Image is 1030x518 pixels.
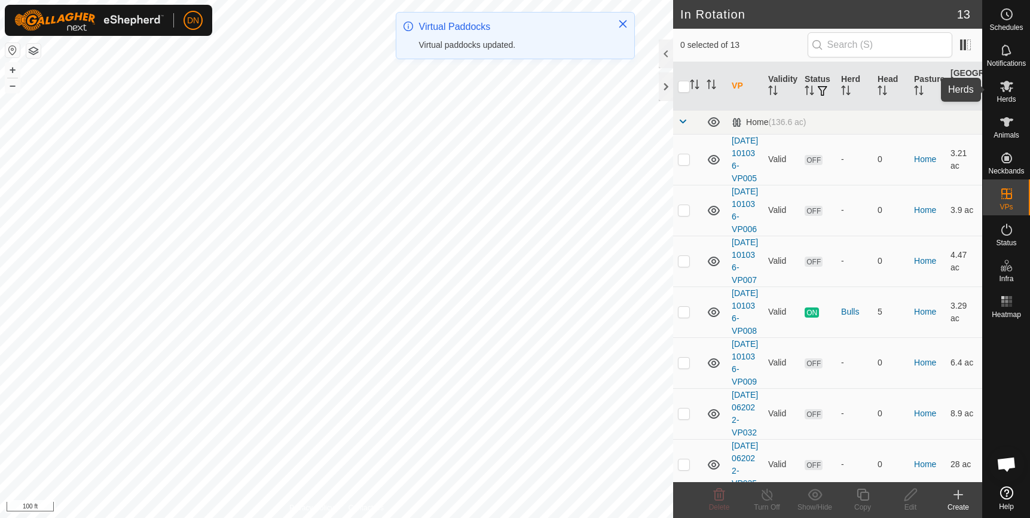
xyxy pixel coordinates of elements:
[732,339,758,386] a: [DATE] 101036-VP009
[873,439,909,490] td: 0
[709,503,730,511] span: Delete
[1000,203,1013,211] span: VPs
[914,256,936,266] a: Home
[999,275,1013,282] span: Infra
[987,60,1026,67] span: Notifications
[914,87,924,97] p-sorticon: Activate to sort
[878,87,887,97] p-sorticon: Activate to sort
[946,337,982,388] td: 6.4 ac
[996,239,1016,246] span: Status
[805,87,814,97] p-sorticon: Activate to sort
[5,63,20,77] button: +
[873,185,909,236] td: 0
[873,388,909,439] td: 0
[914,459,936,469] a: Home
[873,287,909,337] td: 5
[841,306,868,318] div: Bulls
[805,206,823,216] span: OFF
[5,78,20,93] button: –
[763,337,800,388] td: Valid
[800,62,836,111] th: Status
[690,81,699,91] p-sorticon: Activate to sort
[841,153,868,166] div: -
[983,482,1030,515] a: Help
[914,154,936,164] a: Home
[950,94,960,103] p-sorticon: Activate to sort
[732,136,758,183] a: [DATE] 101036-VP005
[763,62,800,111] th: Validity
[997,96,1016,103] span: Herds
[946,388,982,439] td: 8.9 ac
[732,390,758,437] a: [DATE] 062022-VP032
[707,81,716,91] p-sorticon: Activate to sort
[841,356,868,369] div: -
[732,237,758,285] a: [DATE] 101036-VP007
[887,502,934,513] div: Edit
[914,307,936,316] a: Home
[732,441,758,488] a: [DATE] 062022-VP035
[680,39,808,51] span: 0 selected of 13
[873,337,909,388] td: 0
[841,87,851,97] p-sorticon: Activate to sort
[805,257,823,267] span: OFF
[946,236,982,287] td: 4.47 ac
[946,62,982,111] th: [GEOGRAPHIC_DATA] Area
[680,7,957,22] h2: In Rotation
[989,24,1023,31] span: Schedules
[841,407,868,420] div: -
[805,307,819,318] span: ON
[763,134,800,185] td: Valid
[763,287,800,337] td: Valid
[946,439,982,490] td: 28 ac
[873,236,909,287] td: 0
[992,311,1021,318] span: Heatmap
[914,205,936,215] a: Home
[934,502,982,513] div: Create
[999,503,1014,510] span: Help
[743,502,791,513] div: Turn Off
[14,10,164,31] img: Gallagher Logo
[839,502,887,513] div: Copy
[26,44,41,58] button: Map Layers
[873,134,909,185] td: 0
[187,14,199,27] span: DN
[732,288,758,336] a: [DATE] 101036-VP008
[946,185,982,236] td: 3.9 ac
[805,358,823,368] span: OFF
[763,388,800,439] td: Valid
[805,409,823,419] span: OFF
[805,155,823,165] span: OFF
[732,187,758,234] a: [DATE] 101036-VP006
[5,43,20,57] button: Reset Map
[841,458,868,471] div: -
[732,117,806,127] div: Home
[914,409,936,418] a: Home
[727,62,763,111] th: VP
[615,16,631,32] button: Close
[988,167,1024,175] span: Neckbands
[989,446,1025,482] div: Open chat
[768,87,778,97] p-sorticon: Activate to sort
[836,62,873,111] th: Herd
[768,117,806,127] span: (136.6 ac)
[349,502,384,513] a: Contact Us
[763,439,800,490] td: Valid
[946,134,982,185] td: 3.21 ac
[841,255,868,267] div: -
[805,460,823,470] span: OFF
[763,185,800,236] td: Valid
[957,5,970,23] span: 13
[289,502,334,513] a: Privacy Policy
[791,502,839,513] div: Show/Hide
[841,204,868,217] div: -
[763,236,800,287] td: Valid
[994,132,1019,139] span: Animals
[808,32,952,57] input: Search (S)
[419,20,606,34] div: Virtual Paddocks
[946,287,982,337] td: 3.29 ac
[873,62,909,111] th: Head
[419,39,606,51] div: Virtual paddocks updated.
[909,62,946,111] th: Pasture
[914,358,936,367] a: Home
